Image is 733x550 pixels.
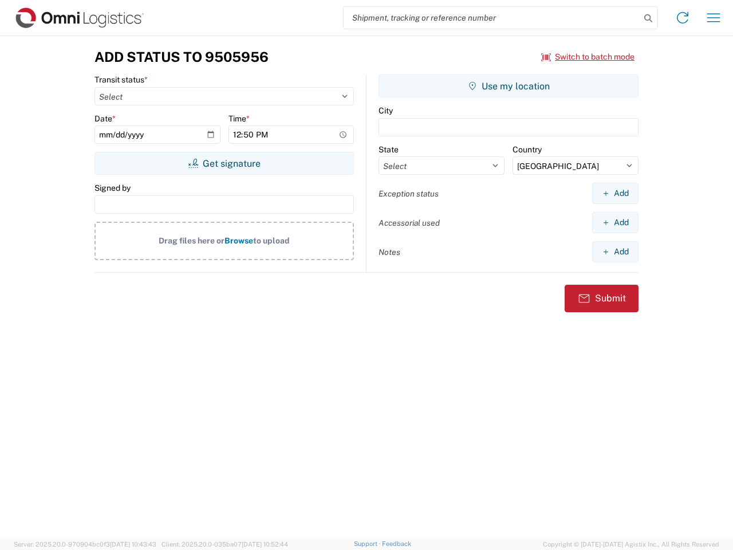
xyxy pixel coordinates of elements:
span: [DATE] 10:43:43 [110,541,156,548]
label: Signed by [94,183,131,193]
label: State [379,144,399,155]
button: Submit [565,285,639,312]
a: Support [354,540,383,547]
a: Feedback [382,540,411,547]
h3: Add Status to 9505956 [94,49,269,65]
input: Shipment, tracking or reference number [344,7,640,29]
span: Server: 2025.20.0-970904bc0f3 [14,541,156,548]
label: Transit status [94,74,148,85]
label: Accessorial used [379,218,440,228]
span: Client: 2025.20.0-035ba07 [161,541,288,548]
span: Copyright © [DATE]-[DATE] Agistix Inc., All Rights Reserved [543,539,719,549]
button: Add [592,241,639,262]
label: City [379,105,393,116]
button: Add [592,212,639,233]
button: Add [592,183,639,204]
button: Use my location [379,74,639,97]
span: [DATE] 10:52:44 [242,541,288,548]
label: Notes [379,247,400,257]
button: Switch to batch mode [541,48,635,66]
button: Get signature [94,152,354,175]
label: Date [94,113,116,124]
label: Country [513,144,542,155]
label: Time [228,113,250,124]
span: Browse [224,236,253,245]
span: Drag files here or [159,236,224,245]
span: to upload [253,236,290,245]
label: Exception status [379,188,439,199]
